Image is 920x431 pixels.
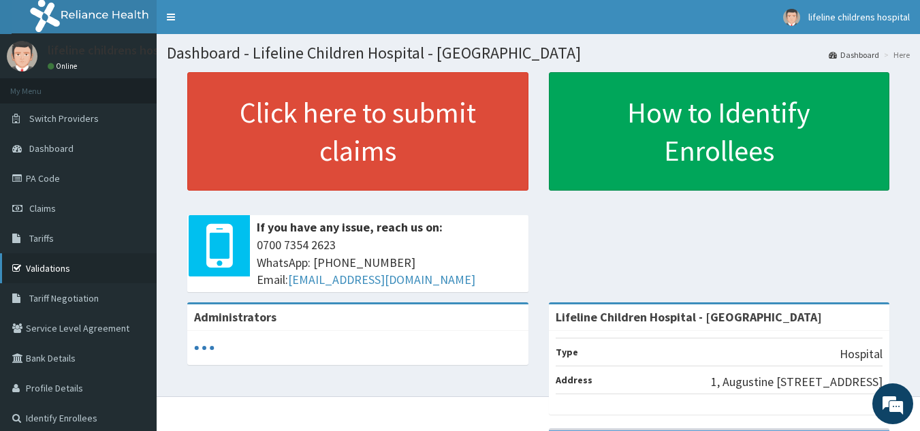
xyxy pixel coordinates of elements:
a: How to Identify Enrollees [549,72,890,191]
a: Click here to submit claims [187,72,528,191]
span: Tariff Negotiation [29,292,99,304]
img: User Image [783,9,800,26]
img: User Image [7,41,37,71]
p: lifeline childrens hospital [48,44,183,57]
span: Claims [29,202,56,214]
a: [EMAIL_ADDRESS][DOMAIN_NAME] [288,272,475,287]
b: If you have any issue, reach us on: [257,219,443,235]
b: Administrators [194,309,276,325]
span: lifeline childrens hospital [808,11,910,23]
a: Online [48,61,80,71]
p: Hospital [840,345,883,363]
strong: Lifeline Children Hospital - [GEOGRAPHIC_DATA] [556,309,822,325]
li: Here [881,49,910,61]
span: Tariffs [29,232,54,244]
span: Dashboard [29,142,74,155]
p: 1, Augustine [STREET_ADDRESS] [711,373,883,391]
span: Switch Providers [29,112,99,125]
b: Address [556,374,592,386]
span: 0700 7354 2623 WhatsApp: [PHONE_NUMBER] Email: [257,236,522,289]
b: Type [556,346,578,358]
svg: audio-loading [194,338,215,358]
h1: Dashboard - Lifeline Children Hospital - [GEOGRAPHIC_DATA] [167,44,910,62]
a: Dashboard [829,49,879,61]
